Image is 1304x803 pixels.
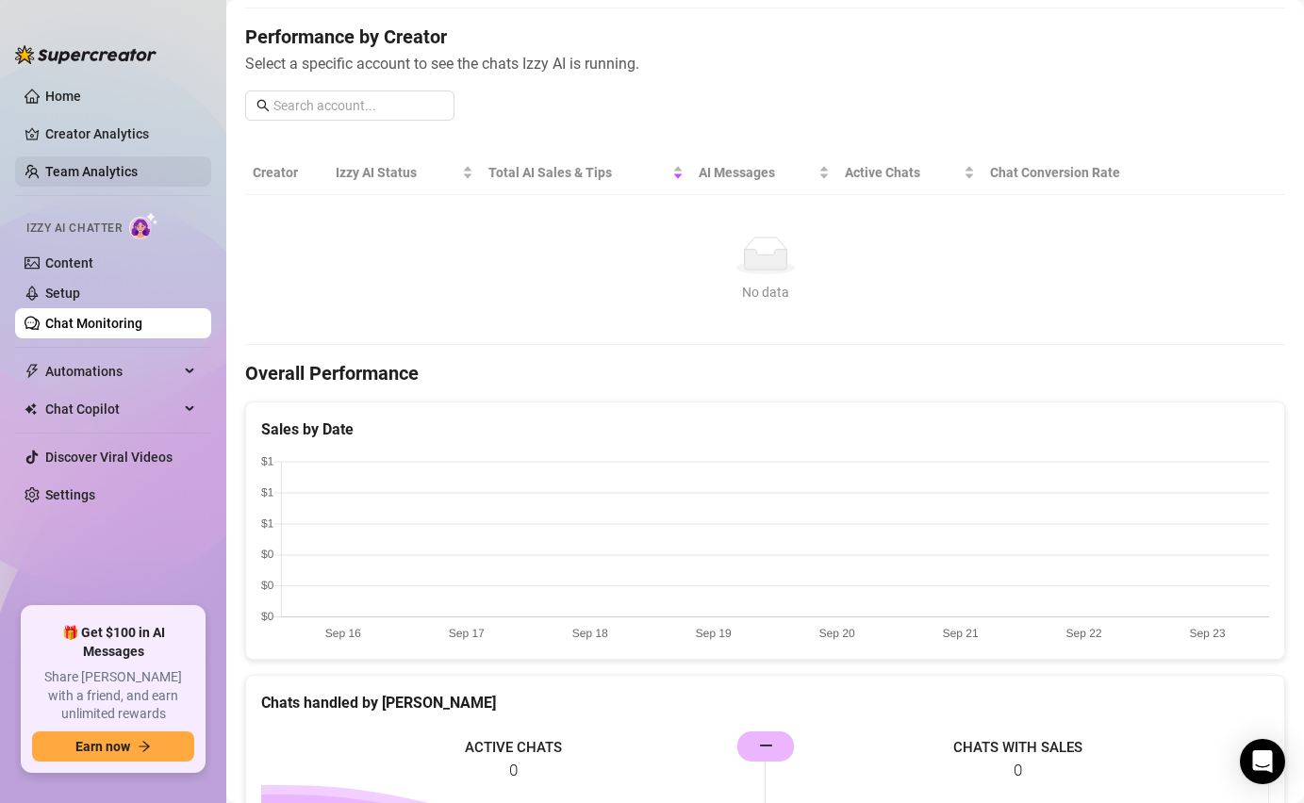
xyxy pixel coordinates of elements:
[32,731,194,762] button: Earn nowarrow-right
[45,316,142,331] a: Chat Monitoring
[245,360,1285,386] h4: Overall Performance
[837,151,982,195] th: Active Chats
[256,99,270,112] span: search
[45,255,93,270] a: Content
[45,89,81,104] a: Home
[245,151,328,195] th: Creator
[488,162,669,183] span: Total AI Sales & Tips
[481,151,691,195] th: Total AI Sales & Tips
[45,450,173,465] a: Discover Viral Videos
[26,220,122,238] span: Izzy AI Chatter
[45,286,80,301] a: Setup
[336,162,458,183] span: Izzy AI Status
[245,52,1285,75] span: Select a specific account to see the chats Izzy AI is running.
[699,162,815,183] span: AI Messages
[45,487,95,502] a: Settings
[45,394,179,424] span: Chat Copilot
[45,119,196,149] a: Creator Analytics
[25,402,37,416] img: Chat Copilot
[245,24,1285,50] h4: Performance by Creator
[273,95,443,116] input: Search account...
[691,151,837,195] th: AI Messages
[260,282,1270,303] div: No data
[25,364,40,379] span: thunderbolt
[15,45,157,64] img: logo-BBDzfeDw.svg
[45,164,138,179] a: Team Analytics
[129,212,158,239] img: AI Chatter
[845,162,960,183] span: Active Chats
[328,151,481,195] th: Izzy AI Status
[1240,739,1285,784] div: Open Intercom Messenger
[261,691,1269,714] div: Chats handled by [PERSON_NAME]
[75,739,130,754] span: Earn now
[32,668,194,724] span: Share [PERSON_NAME] with a friend, and earn unlimited rewards
[138,740,151,753] span: arrow-right
[982,151,1181,195] th: Chat Conversion Rate
[261,418,1269,441] div: Sales by Date
[45,356,179,386] span: Automations
[32,624,194,661] span: 🎁 Get $100 in AI Messages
